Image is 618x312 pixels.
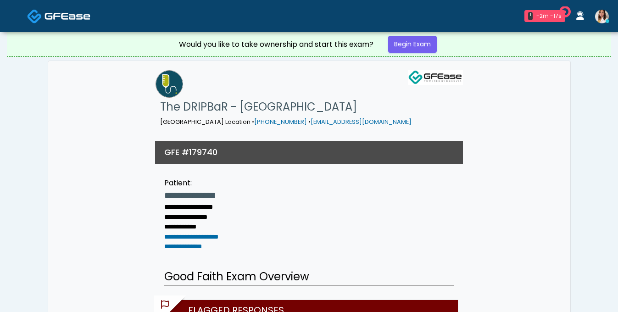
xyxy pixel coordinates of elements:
[408,70,463,85] img: GFEase Logo
[164,146,217,158] h3: GFE #179740
[27,9,42,24] img: Docovia
[164,178,218,189] div: Patient:
[388,36,437,53] a: Begin Exam
[595,10,609,23] img: Christal Bergado
[160,98,412,116] h1: The DRIPBaR - [GEOGRAPHIC_DATA]
[160,118,412,126] small: [GEOGRAPHIC_DATA] Location
[27,1,90,31] a: Docovia
[308,118,311,126] span: •
[252,118,254,126] span: •
[528,12,533,20] div: 1
[519,6,571,26] a: 1 -2m -17s
[179,39,373,50] div: Would you like to take ownership and start this exam?
[164,268,454,286] h2: Good Faith Exam Overview
[254,118,307,126] a: [PHONE_NUMBER]
[156,70,183,98] img: The DRIPBaR - San Antonio Dominion Creek
[45,11,90,21] img: Docovia
[311,118,412,126] a: [EMAIL_ADDRESS][DOMAIN_NAME]
[536,12,562,20] div: -2m -17s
